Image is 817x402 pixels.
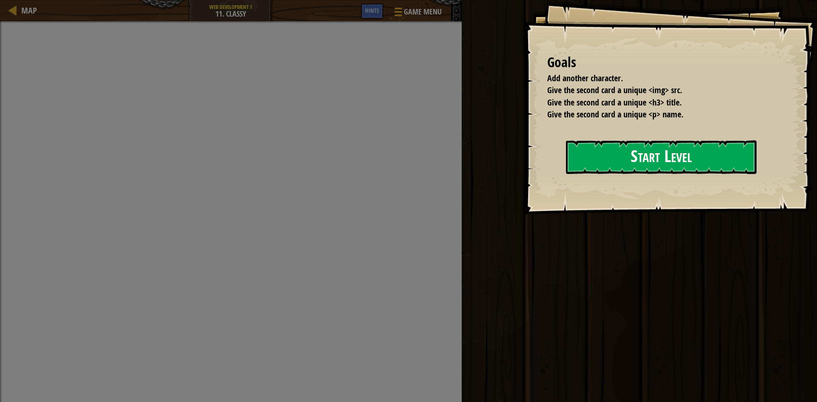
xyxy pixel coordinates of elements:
[566,140,757,174] button: Start Level
[537,84,768,97] li: Give the second card a unique <img> src.
[547,108,683,120] span: Give the second card a unique <p> name.
[365,6,379,14] span: Hints
[547,72,623,84] span: Add another character.
[404,6,442,17] span: Game Menu
[537,72,768,85] li: Add another character.
[547,97,682,108] span: Give the second card a unique <h3> title.
[547,53,770,72] div: Goals
[17,5,37,16] a: Map
[537,97,768,109] li: Give the second card a unique <h3> title.
[547,84,682,96] span: Give the second card a unique <img> src.
[537,108,768,121] li: Give the second card a unique <p> name.
[388,3,447,23] button: Game Menu
[21,5,37,16] span: Map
